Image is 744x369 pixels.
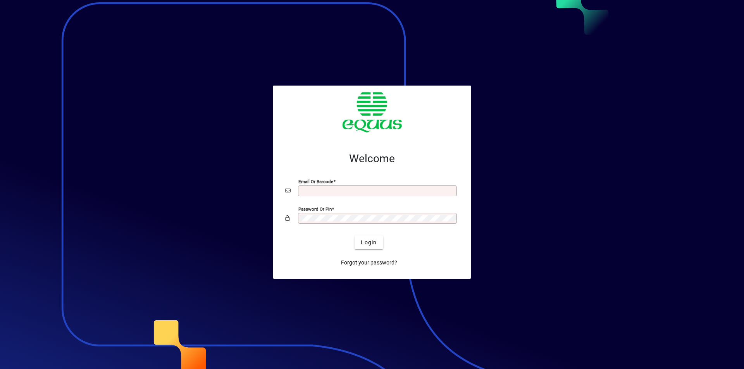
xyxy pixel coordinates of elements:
span: Login [361,239,377,247]
span: Forgot your password? [341,259,397,267]
mat-label: Email or Barcode [298,179,333,184]
mat-label: Password or Pin [298,206,332,212]
h2: Welcome [285,152,459,165]
button: Login [355,235,383,249]
a: Forgot your password? [338,256,400,269]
